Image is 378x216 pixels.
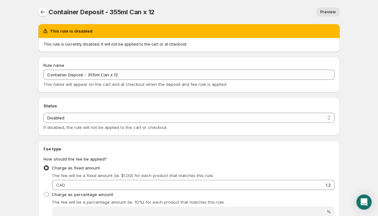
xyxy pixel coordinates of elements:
[49,8,154,16] span: Container Deposit - 355ml Can x 12
[356,194,372,210] div: Open Intercom Messenger
[43,156,107,162] span: How should the fee be applied?
[52,173,214,178] span: The fee will be a fixed amount (ie. $1.00) for each product that matches this rule.
[316,8,340,16] a: Preview
[52,192,113,197] span: Charge as percentage amount
[327,209,331,214] span: %
[56,182,65,187] span: CAD
[43,103,335,109] h2: Status
[43,82,226,87] span: This name will appear on the cart and at checkout when the deposit and fee rule is applied
[43,42,335,47] p: This rule is currently disabled. It will not be applied to the cart or at checkout.
[52,165,100,170] span: Charge as fixed amount
[43,125,167,130] span: If disabled, the rule will not be applied to the cart or checkout.
[38,8,47,16] button: Settings
[43,146,335,152] h2: Fee type
[52,199,335,205] p: The fee will be a percentage amount (ie. 10%) for each product that matches this rule.
[50,28,93,34] h2: This rule is disabled
[43,63,64,68] span: Rule name
[320,10,336,15] span: Preview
